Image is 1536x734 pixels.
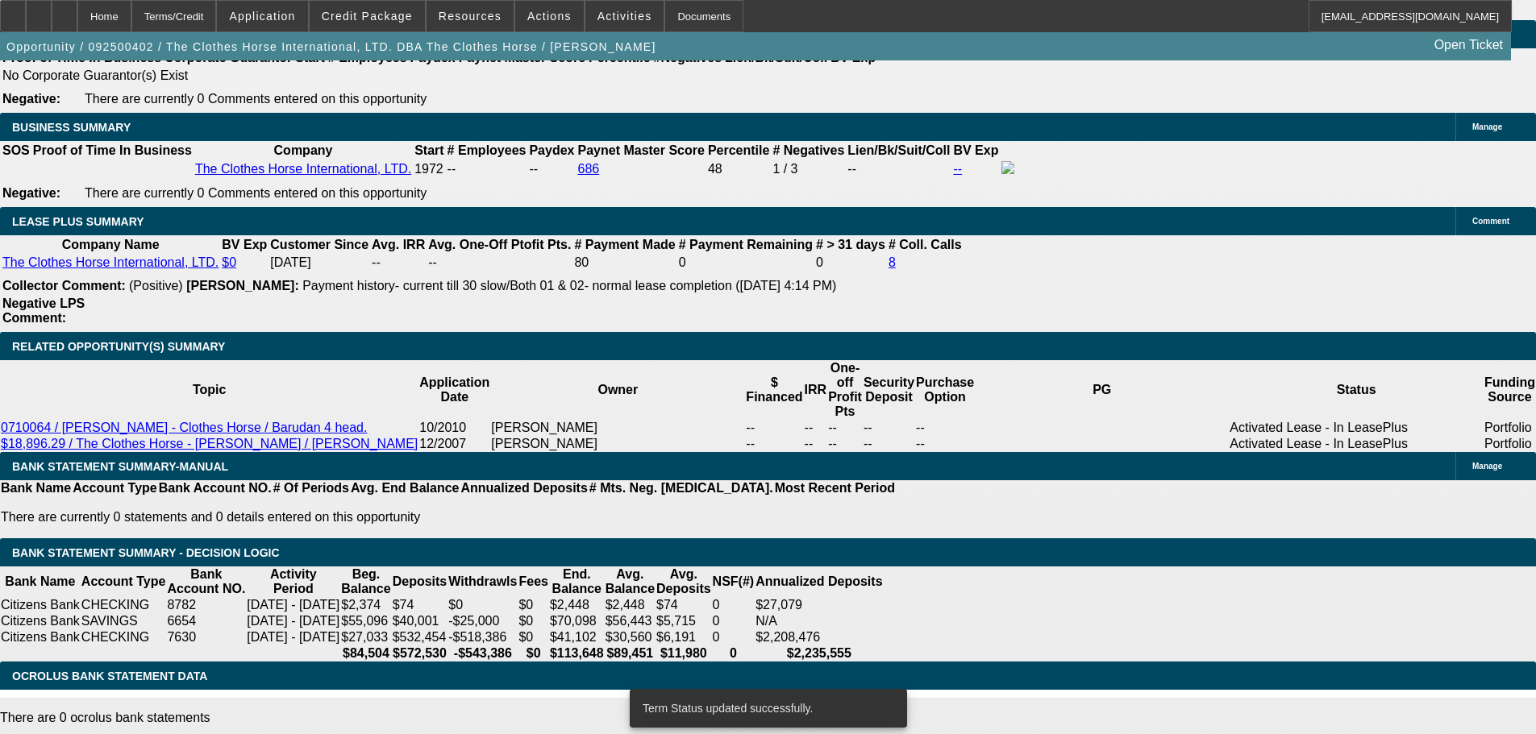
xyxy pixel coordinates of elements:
[246,629,340,645] td: [DATE] - [DATE]
[529,143,574,157] b: Paydex
[745,420,803,436] td: --
[804,420,828,436] td: --
[712,645,756,661] th: 0
[12,670,207,682] span: OCROLUS BANK STATEMENT DATA
[1472,462,1502,471] span: Manage
[460,480,588,496] th: Annualized Deposits
[815,255,886,271] td: 0
[166,566,246,597] th: Bank Account NO.
[589,480,774,496] th: # Mts. Neg. [MEDICAL_DATA].
[217,1,307,31] button: Application
[490,436,745,452] td: [PERSON_NAME]
[577,143,704,157] b: Paynet Master Score
[656,613,712,629] td: $5,715
[340,613,391,629] td: $55,096
[2,186,60,200] b: Negative:
[12,460,228,473] span: BANK STATEMENT SUMMARY-MANUAL
[490,360,745,420] th: Owner
[656,566,712,597] th: Avg. Deposits
[772,162,844,176] div: 1 / 3
[81,597,167,613] td: CHECKING
[447,629,518,645] td: -$518,386
[827,420,863,436] td: --
[847,143,950,157] b: Lien/Bk/Suit/Coll
[392,613,448,629] td: $40,001
[605,566,656,597] th: Avg. Balance
[310,1,425,31] button: Credit Package
[350,480,460,496] th: Avg. End Balance
[577,162,599,176] a: 686
[81,566,167,597] th: Account Type
[2,297,85,325] b: Negative LPS Comment:
[708,162,769,176] div: 48
[418,436,490,452] td: 12/2007
[72,480,158,496] th: Account Type
[515,1,584,31] button: Actions
[12,215,144,228] span: LEASE PLUS SUMMARY
[12,340,225,353] span: RELATED OPPORTUNITY(S) SUMMARY
[129,279,183,292] span: (Positive)
[418,360,490,420] th: Application Date
[12,546,280,559] span: Bank Statement Summary - Decision Logic
[229,10,295,23] span: Application
[6,40,656,53] span: Opportunity / 092500402 / The Clothes Horse International, LTD. DBA The Clothes Horse / [PERSON_N...
[392,566,448,597] th: Deposits
[340,597,391,613] td: $2,374
[246,566,340,597] th: Activity Period
[12,121,131,134] span: BUSINESS SUMMARY
[447,597,518,613] td: $0
[712,597,756,613] td: 0
[340,645,391,661] th: $84,504
[755,645,883,661] th: $2,235,555
[915,420,975,436] td: --
[195,162,411,176] a: The Clothes Horse International, LTD.
[745,436,803,452] td: --
[414,160,444,178] td: 1972
[827,360,863,420] th: One-off Profit Pts
[85,92,427,106] span: There are currently 0 Comments entered on this opportunity
[549,629,605,645] td: $41,102
[573,255,676,271] td: 80
[527,10,572,23] span: Actions
[222,255,236,269] a: $0
[392,645,448,661] th: $572,530
[81,613,167,629] td: SAVINGS
[549,566,605,597] th: End. Balance
[1472,122,1502,131] span: Manage
[889,238,962,251] b: # Coll. Calls
[1229,436,1484,452] td: Activated Lease - In LeasePlus
[863,420,915,436] td: --
[392,597,448,613] td: $74
[274,143,333,157] b: Company
[302,279,836,292] span: Payment history- current till 30 slow/Both 01 & 02- normal lease completion ([DATE] 4:14 PM)
[392,629,448,645] td: $532,454
[2,255,219,269] a: The Clothes Horse International, LTD.
[1229,360,1484,420] th: Status
[81,629,167,645] td: CHECKING
[166,629,246,645] td: 7630
[597,10,652,23] span: Activities
[585,1,664,31] button: Activities
[1,421,367,434] a: 0710064 / [PERSON_NAME] - Clothes Horse / Barudan 4 head.
[605,629,656,645] td: $30,560
[427,1,514,31] button: Resources
[2,279,126,292] b: Collector Comment:
[528,160,575,178] td: --
[518,597,548,613] td: $0
[158,480,273,496] th: Bank Account NO.
[804,436,828,452] td: --
[32,143,193,159] th: Proof of Time In Business
[975,360,1229,420] th: PG
[428,238,571,251] b: Avg. One-Off Ptofit Pts.
[1,510,895,525] p: There are currently 0 statements and 0 details entered on this opportunity
[772,143,844,157] b: # Negatives
[745,360,803,420] th: $ Financed
[1,437,418,450] a: $18,896.29 / The Clothes Horse - [PERSON_NAME] / [PERSON_NAME]
[827,436,863,452] td: --
[712,629,756,645] td: 0
[447,143,527,157] b: # Employees
[340,566,391,597] th: Beg. Balance
[490,420,745,436] td: [PERSON_NAME]
[816,238,885,251] b: # > 31 days
[518,645,548,661] th: $0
